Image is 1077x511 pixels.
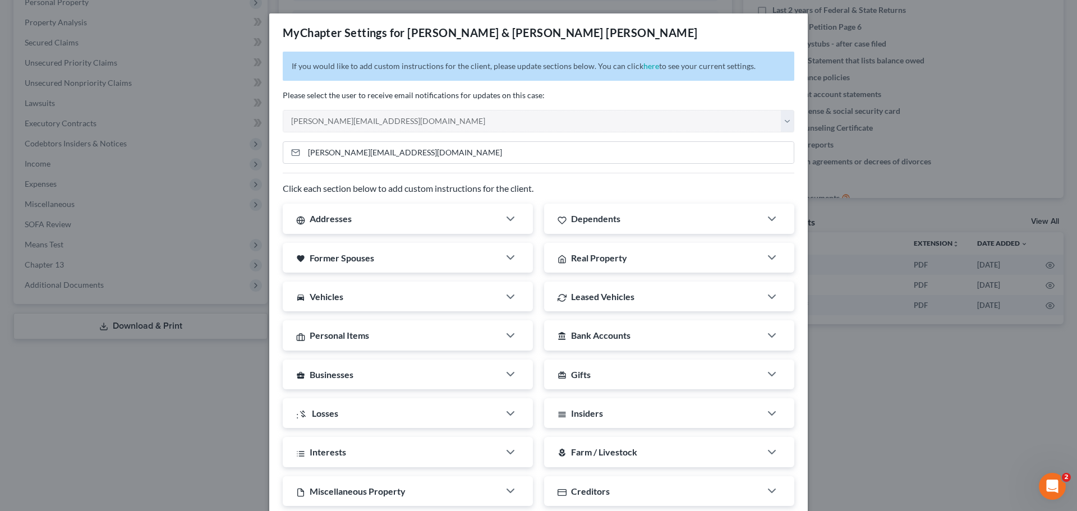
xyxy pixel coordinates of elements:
iframe: Intercom live chat [1039,473,1066,500]
i: directions_car [296,293,305,302]
span: 2 [1062,473,1071,482]
span: Leased Vehicles [571,291,634,302]
span: Losses [312,408,338,418]
span: Creditors [571,486,610,496]
span: Interests [310,446,346,457]
i: account_balance [558,332,567,340]
span: Real Property [571,252,627,263]
i: :money_off [296,409,307,418]
i: local_florist [558,448,567,457]
span: If you would like to add custom instructions for the client, please update sections below. [292,61,596,71]
i: favorite [296,254,305,263]
span: Farm / Livestock [571,446,637,457]
span: Gifts [571,369,591,380]
a: here [643,61,659,71]
span: Dependents [571,213,620,224]
div: MyChapter Settings for [PERSON_NAME] & [PERSON_NAME] [PERSON_NAME] [283,25,697,40]
span: Bank Accounts [571,330,630,340]
span: Personal Items [310,330,369,340]
span: Miscellaneous Property [310,486,406,496]
p: Please select the user to receive email notifications for updates on this case: [283,90,794,101]
p: Click each section below to add custom instructions for the client. [283,182,794,195]
i: business_center [296,371,305,380]
i: card_giftcard [558,371,567,380]
span: Insiders [571,408,603,418]
span: Addresses [310,213,352,224]
input: Enter email... [304,142,794,163]
span: You can click to see your current settings. [598,61,756,71]
span: Former Spouses [310,252,374,263]
span: Businesses [310,369,353,380]
span: Vehicles [310,291,343,302]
